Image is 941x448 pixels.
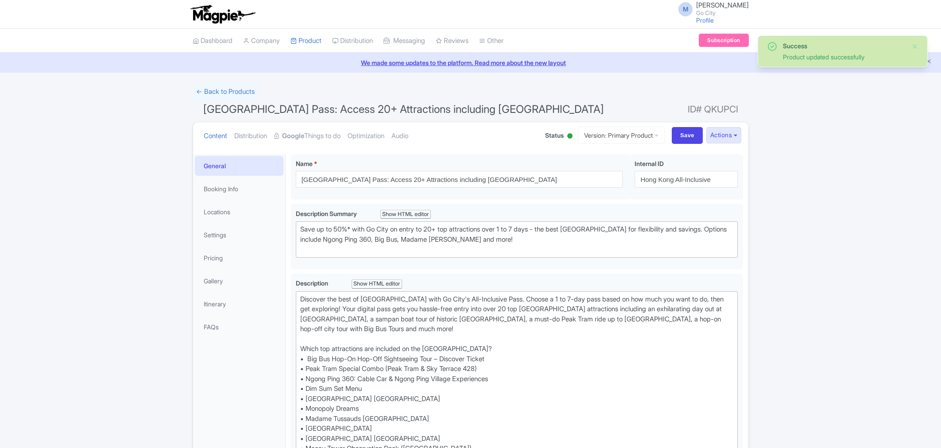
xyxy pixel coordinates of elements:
a: We made some updates to the platform. Read more about the new layout [5,58,936,67]
strong: Google [282,131,304,141]
a: Itinerary [195,294,283,314]
div: Save up to 50%* with Go City on entry to 20+ top attractions over 1 to 7 days - the best [GEOGRAP... [300,224,734,255]
button: Close [911,41,918,52]
a: Pricing [195,248,283,268]
span: M [678,2,693,16]
a: GoogleThings to do [274,122,341,150]
a: Content [204,122,227,150]
img: logo-ab69f6fb50320c5b225c76a69d11143b.png [188,4,257,24]
a: FAQs [195,317,283,337]
a: Audio [391,122,408,150]
a: Messaging [383,29,425,53]
span: Description Summary [296,210,358,217]
a: M [PERSON_NAME] Go City [673,2,749,16]
input: Save [672,127,703,144]
a: Locations [195,202,283,222]
a: Product [290,29,321,53]
a: Dashboard [193,29,232,53]
div: Product updated successfully [783,52,904,62]
div: Active [565,130,574,143]
a: Distribution [332,29,373,53]
span: [GEOGRAPHIC_DATA] Pass: Access 20+ Attractions including [GEOGRAPHIC_DATA] [203,103,604,116]
span: Status [545,131,564,140]
div: Show HTML editor [352,279,403,289]
a: Gallery [195,271,283,291]
span: Description [296,279,329,287]
a: Subscription [699,34,748,47]
button: Close announcement [926,57,932,67]
a: General [195,156,283,176]
span: Internal ID [635,160,664,167]
span: ID# QKUPCI [688,100,738,118]
a: Reviews [436,29,469,53]
button: Actions [706,127,741,143]
a: Distribution [234,122,267,150]
span: Name [296,160,313,167]
a: Profile [696,16,714,24]
a: Company [243,29,280,53]
a: Settings [195,225,283,245]
div: Success [783,41,904,50]
small: Go City [696,10,749,16]
a: ← Back to Products [193,83,258,100]
a: Booking Info [195,179,283,199]
span: [PERSON_NAME] [696,1,749,9]
a: Optimization [348,122,384,150]
div: Show HTML editor [380,210,431,219]
a: Version: Primary Product [578,127,665,144]
a: Other [479,29,503,53]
